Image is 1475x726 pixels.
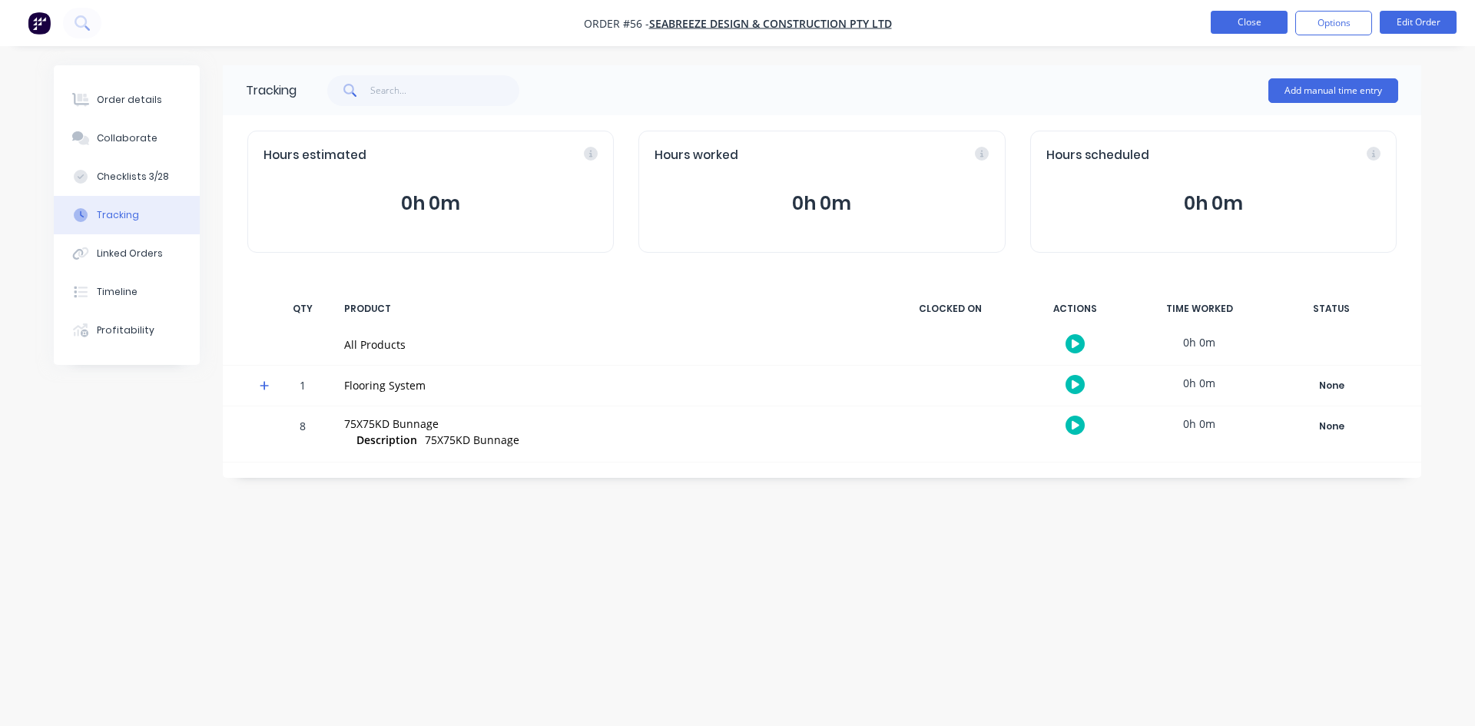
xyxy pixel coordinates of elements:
[54,234,200,273] button: Linked Orders
[97,93,162,107] div: Order details
[1275,416,1387,437] button: None
[1380,11,1457,34] button: Edit Order
[54,157,200,196] button: Checklists 3/28
[344,377,874,393] div: Flooring System
[1275,375,1387,396] button: None
[54,273,200,311] button: Timeline
[97,323,154,337] div: Profitability
[649,16,892,31] a: SeaBreeze Design & Construction Pty Ltd
[1211,11,1288,34] button: Close
[97,285,138,299] div: Timeline
[97,208,139,222] div: Tracking
[1295,11,1372,35] button: Options
[344,416,874,432] div: 75X75KD Bunnage
[1276,416,1387,436] div: None
[335,293,883,325] div: PRODUCT
[264,147,366,164] span: Hours estimated
[264,189,598,218] button: 0h 0m
[97,247,163,260] div: Linked Orders
[54,81,200,119] button: Order details
[97,131,157,145] div: Collaborate
[54,119,200,157] button: Collaborate
[280,293,326,325] div: QTY
[280,409,326,462] div: 8
[1046,147,1149,164] span: Hours scheduled
[584,16,649,31] span: Order #56 -
[1046,189,1381,218] button: 0h 0m
[1142,325,1257,360] div: 0h 0m
[370,75,520,106] input: Search...
[1017,293,1132,325] div: ACTIONS
[54,311,200,350] button: Profitability
[1142,293,1257,325] div: TIME WORKED
[1268,78,1398,103] button: Add manual time entry
[1276,376,1387,396] div: None
[1266,293,1397,325] div: STATUS
[655,189,989,218] button: 0h 0m
[1142,406,1257,441] div: 0h 0m
[1142,366,1257,400] div: 0h 0m
[54,196,200,234] button: Tracking
[246,81,297,100] div: Tracking
[893,293,1008,325] div: CLOCKED ON
[655,147,738,164] span: Hours worked
[356,432,417,448] span: Description
[280,368,326,406] div: 1
[344,336,874,353] div: All Products
[425,433,519,447] span: 75X75KD Bunnage
[97,170,169,184] div: Checklists 3/28
[28,12,51,35] img: Factory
